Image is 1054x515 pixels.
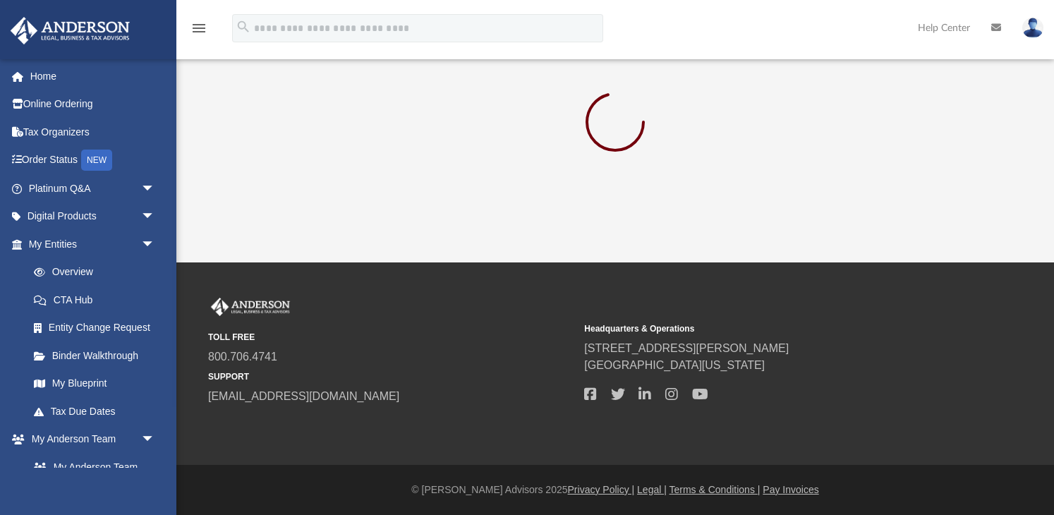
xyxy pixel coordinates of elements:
[670,484,761,495] a: Terms & Conditions |
[20,453,162,481] a: My Anderson Team
[236,19,251,35] i: search
[20,314,176,342] a: Entity Change Request
[10,202,176,231] a: Digital Productsarrow_drop_down
[10,425,169,454] a: My Anderson Teamarrow_drop_down
[10,90,176,119] a: Online Ordering
[20,258,176,286] a: Overview
[20,286,176,314] a: CTA Hub
[141,425,169,454] span: arrow_drop_down
[208,298,293,316] img: Anderson Advisors Platinum Portal
[10,62,176,90] a: Home
[190,27,207,37] a: menu
[141,230,169,259] span: arrow_drop_down
[10,174,176,202] a: Platinum Q&Aarrow_drop_down
[584,359,765,371] a: [GEOGRAPHIC_DATA][US_STATE]
[6,17,134,44] img: Anderson Advisors Platinum Portal
[568,484,635,495] a: Privacy Policy |
[20,397,176,425] a: Tax Due Dates
[208,370,574,383] small: SUPPORT
[190,20,207,37] i: menu
[10,146,176,175] a: Order StatusNEW
[584,342,789,354] a: [STREET_ADDRESS][PERSON_NAME]
[208,351,277,363] a: 800.706.4741
[208,390,399,402] a: [EMAIL_ADDRESS][DOMAIN_NAME]
[141,174,169,203] span: arrow_drop_down
[584,322,950,335] small: Headquarters & Operations
[141,202,169,231] span: arrow_drop_down
[10,230,176,258] a: My Entitiesarrow_drop_down
[10,118,176,146] a: Tax Organizers
[208,331,574,344] small: TOLL FREE
[637,484,667,495] a: Legal |
[176,483,1054,497] div: © [PERSON_NAME] Advisors 2025
[20,370,169,398] a: My Blueprint
[81,150,112,171] div: NEW
[20,341,176,370] a: Binder Walkthrough
[1022,18,1043,38] img: User Pic
[763,484,818,495] a: Pay Invoices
